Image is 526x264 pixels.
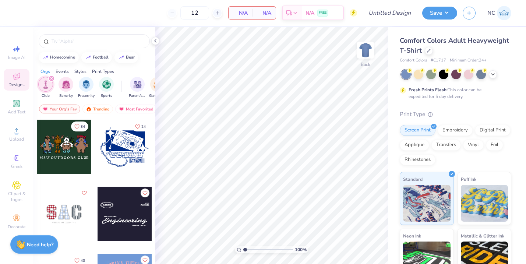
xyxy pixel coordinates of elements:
a: NC [487,6,511,20]
div: homecoming [50,55,75,59]
div: filter for Sports [99,77,114,99]
button: Like [71,122,88,131]
span: Parent's Weekend [129,93,146,99]
input: Untitled Design [363,6,417,20]
span: Decorate [8,224,25,230]
span: Game Day [149,93,166,99]
img: trend_line.gif [43,55,49,60]
div: Events [56,68,69,75]
img: Fraternity Image [82,80,90,89]
img: Sports Image [102,80,111,89]
span: 24 [141,125,146,129]
span: Clipart & logos [4,191,29,203]
img: trend_line.gif [119,55,124,60]
button: Like [141,189,149,197]
button: filter button [99,77,114,99]
div: filter for Parent's Weekend [129,77,146,99]
div: Print Types [92,68,114,75]
span: NC [487,9,495,17]
div: Your Org's Fav [39,105,80,113]
img: most_fav.gif [119,106,124,112]
span: Neon Ink [403,232,421,240]
button: filter button [38,77,53,99]
div: Rhinestones [400,154,435,165]
span: N/A [306,9,314,17]
span: Image AI [8,54,25,60]
div: Applique [400,140,429,151]
div: Vinyl [463,140,484,151]
img: Sorority Image [62,80,70,89]
img: Club Image [42,80,50,89]
span: Comfort Colors Adult Heavyweight T-Shirt [400,36,509,55]
div: filter for Sorority [59,77,73,99]
img: Game Day Image [153,80,162,89]
div: bear [126,55,135,59]
button: Save [422,7,457,20]
span: Metallic & Glitter Ink [461,232,504,240]
span: Designs [8,82,25,88]
span: N/A [233,9,248,17]
button: bear [114,52,138,63]
div: football [93,55,109,59]
img: trending.gif [86,106,92,112]
span: Comfort Colors [400,57,427,64]
span: Sports [101,93,112,99]
span: Sorority [59,93,73,99]
div: Back [361,61,370,68]
input: – – [180,6,209,20]
span: Club [42,93,50,99]
input: Try "Alpha" [51,38,145,45]
button: filter button [129,77,146,99]
button: homecoming [39,52,79,63]
img: Natalie Chan [497,6,511,20]
div: Trending [82,105,113,113]
div: Print Type [400,110,511,119]
div: filter for Game Day [149,77,166,99]
div: Digital Print [475,125,511,136]
button: filter button [149,77,166,99]
div: filter for Club [38,77,53,99]
span: Minimum Order: 24 + [450,57,487,64]
span: FREE [319,10,326,15]
img: Standard [403,185,451,222]
button: filter button [59,77,73,99]
button: football [81,52,112,63]
div: Screen Print [400,125,435,136]
div: Transfers [431,140,461,151]
span: Standard [403,175,423,183]
strong: Fresh Prints Flash: [409,87,448,93]
button: Like [132,122,149,131]
div: filter for Fraternity [78,77,95,99]
span: Greek [11,163,22,169]
span: 100 % [295,246,307,253]
span: 40 [81,259,85,263]
button: filter button [78,77,95,99]
span: Upload [9,136,24,142]
img: most_fav.gif [42,106,48,112]
span: 34 [81,125,85,129]
span: # C1717 [431,57,446,64]
span: Fraternity [78,93,95,99]
img: Back [358,43,373,57]
span: Puff Ink [461,175,476,183]
button: Like [80,189,89,197]
div: Styles [74,68,87,75]
strong: Need help? [27,241,53,248]
div: This color can be expedited for 5 day delivery. [409,87,499,100]
img: Puff Ink [461,185,508,222]
div: Orgs [40,68,50,75]
img: Parent's Weekend Image [133,80,142,89]
div: Foil [486,140,503,151]
div: Most Favorited [115,105,157,113]
span: N/A [257,9,271,17]
div: Embroidery [438,125,473,136]
img: trend_line.gif [85,55,91,60]
span: Add Text [8,109,25,115]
